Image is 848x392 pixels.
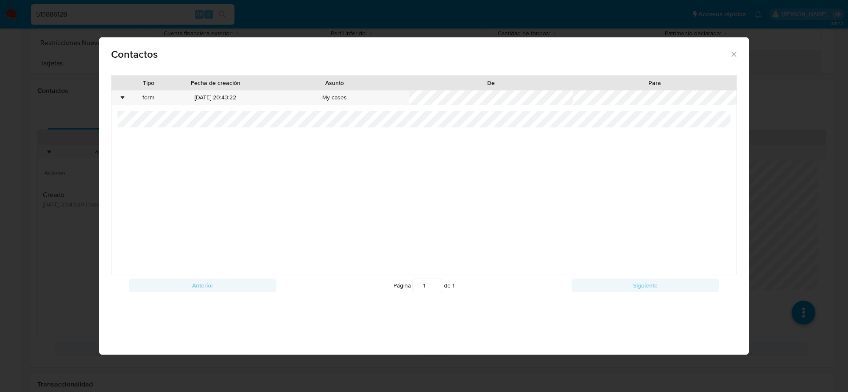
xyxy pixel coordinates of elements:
button: Anterior [129,279,276,292]
div: Asunto [266,79,403,87]
div: form [126,90,171,105]
button: Siguiente [572,279,719,292]
div: Fecha de creación [177,79,254,87]
div: My cases [260,90,409,105]
div: Tipo [132,79,165,87]
button: close [730,50,737,58]
span: 1 [452,281,455,290]
div: De [415,79,567,87]
div: • [122,93,124,102]
div: Para [579,79,731,87]
span: Página de [393,279,455,292]
div: [DATE] 20:43:22 [171,90,260,105]
span: Contactos [111,49,730,59]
